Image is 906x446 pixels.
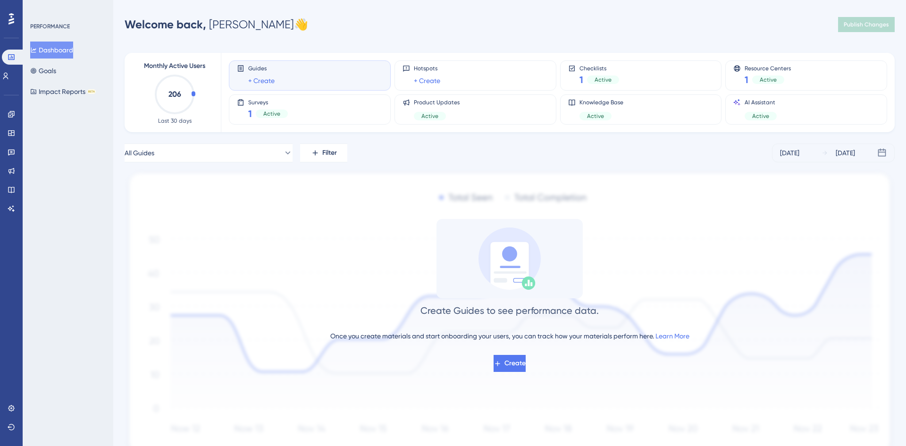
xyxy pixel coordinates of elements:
span: Guides [248,65,275,72]
span: Active [587,112,604,120]
span: Active [595,76,612,84]
span: Last 30 days [158,117,192,125]
span: Hotspots [414,65,440,72]
span: Monthly Active Users [144,60,205,72]
span: AI Assistant [745,99,777,106]
span: Publish Changes [844,21,889,28]
span: Product Updates [414,99,460,106]
div: BETA [87,89,96,94]
div: PERFORMANCE [30,23,70,30]
div: [DATE] [780,147,799,159]
a: + Create [248,75,275,86]
span: 1 [745,73,748,86]
span: All Guides [125,147,154,159]
button: Impact ReportsBETA [30,83,96,100]
div: [DATE] [836,147,855,159]
div: Once you create materials and start onboarding your users, you can track how your materials perfo... [330,330,689,342]
a: + Create [414,75,440,86]
span: Create [504,358,526,369]
button: All Guides [125,143,293,162]
span: Filter [322,147,337,159]
span: Resource Centers [745,65,791,71]
button: Create [494,355,526,372]
div: Create Guides to see performance data. [420,304,599,317]
span: Active [752,112,769,120]
span: Active [760,76,777,84]
span: 1 [579,73,583,86]
span: Active [421,112,438,120]
span: Surveys [248,99,288,105]
span: Knowledge Base [579,99,623,106]
span: Active [263,110,280,118]
span: Checklists [579,65,619,71]
button: Dashboard [30,42,73,59]
button: Filter [300,143,347,162]
div: [PERSON_NAME] 👋 [125,17,308,32]
a: Learn More [655,332,689,340]
span: 1 [248,107,252,120]
button: Goals [30,62,56,79]
button: Publish Changes [838,17,895,32]
span: Welcome back, [125,17,206,31]
text: 206 [168,90,181,99]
